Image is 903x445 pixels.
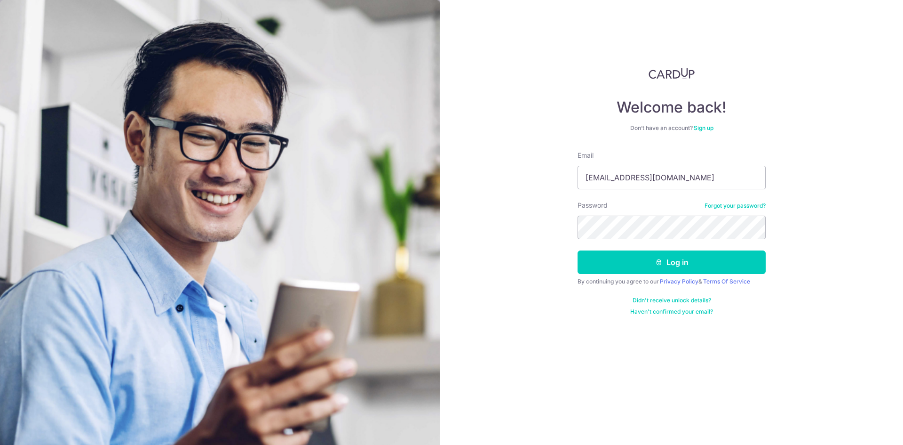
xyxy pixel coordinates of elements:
input: Enter your Email [578,166,766,189]
a: Sign up [694,124,713,131]
button: Log in [578,251,766,274]
a: Terms Of Service [703,278,750,285]
label: Email [578,151,594,160]
div: By continuing you agree to our & [578,278,766,285]
a: Haven't confirmed your email? [630,308,713,316]
a: Forgot your password? [705,202,766,210]
a: Didn't receive unlock details? [633,297,711,304]
a: Privacy Policy [660,278,698,285]
h4: Welcome back! [578,98,766,117]
label: Password [578,201,608,210]
div: Don’t have an account? [578,124,766,132]
img: CardUp Logo [649,68,695,79]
